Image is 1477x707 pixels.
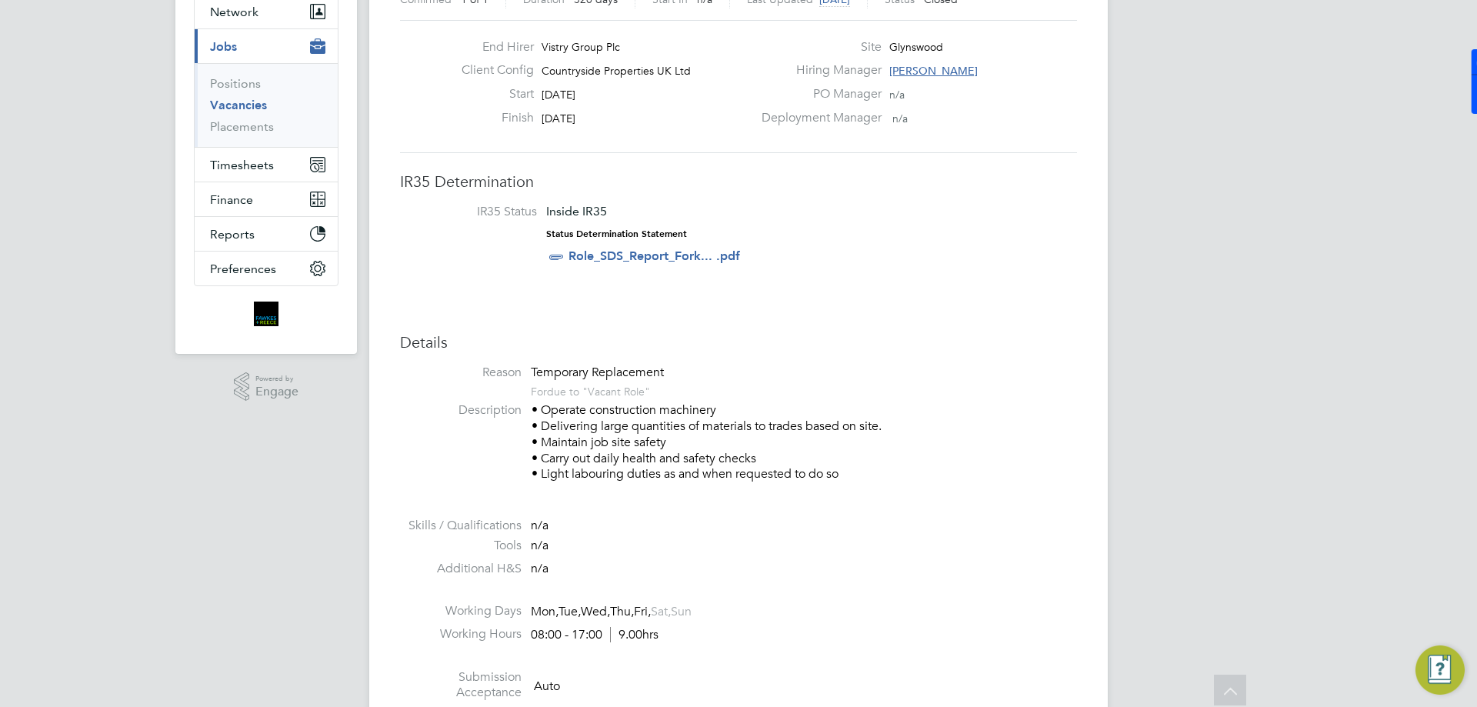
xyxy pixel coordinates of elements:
span: n/a [531,538,548,553]
label: Client Config [449,62,534,78]
label: Skills / Qualifications [400,518,522,534]
button: Engage Resource Center [1415,645,1465,695]
a: Positions [210,76,261,91]
label: Site [752,39,882,55]
label: Deployment Manager [752,110,882,126]
button: Reports [195,217,338,251]
span: n/a [889,88,905,102]
span: Mon, [531,604,558,619]
span: Preferences [210,262,276,276]
span: n/a [531,518,548,533]
span: Engage [255,385,298,399]
h3: Details [400,332,1077,352]
span: Reports [210,227,255,242]
label: Working Days [400,603,522,619]
div: Jobs [195,63,338,147]
img: bromak-logo-retina.png [254,302,278,326]
a: Vacancies [210,98,267,112]
label: Finish [449,110,534,126]
span: Glynswood [889,40,943,54]
p: • Operate construction machinery • Delivering large quantities of materials to trades based on si... [532,402,1077,482]
span: Powered by [255,372,298,385]
span: Inside IR35 [546,204,607,218]
a: Go to home page [194,302,338,326]
label: Working Hours [400,626,522,642]
label: Hiring Manager [752,62,882,78]
span: Vistry Group Plc [542,40,620,54]
span: Auto [534,678,560,693]
button: Finance [195,182,338,216]
span: Wed, [581,604,610,619]
label: Reason [400,365,522,381]
label: Start [449,86,534,102]
a: Role_SDS_Report_Fork... .pdf [568,248,740,263]
label: Submission Acceptance [400,669,522,702]
strong: Status Determination Statement [546,228,687,239]
div: 08:00 - 17:00 [531,627,658,643]
div: For due to "Vacant Role" [531,381,664,399]
span: Countryside Properties UK Ltd [542,64,691,78]
a: Powered byEngage [234,372,299,402]
span: n/a [531,561,548,576]
span: Tue, [558,604,581,619]
span: 9.00hrs [610,627,658,642]
label: PO Manager [752,86,882,102]
span: Network [210,5,258,19]
span: [DATE] [542,112,575,125]
a: Placements [210,119,274,134]
span: Thu, [610,604,634,619]
h3: IR35 Determination [400,172,1077,192]
span: Jobs [210,39,237,54]
span: [DATE] [542,88,575,102]
label: Description [400,402,522,419]
span: Sat, [651,604,671,619]
span: [PERSON_NAME] [889,64,978,78]
span: Finance [210,192,253,207]
span: Fri, [634,604,651,619]
span: Timesheets [210,158,274,172]
button: Timesheets [195,148,338,182]
label: Tools [400,538,522,554]
label: End Hirer [449,39,534,55]
button: Preferences [195,252,338,285]
span: n/a [892,112,908,125]
span: Sun [671,604,692,619]
label: Additional H&S [400,561,522,577]
button: Jobs [195,29,338,63]
label: IR35 Status [415,204,537,220]
span: Temporary Replacement [531,365,664,380]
